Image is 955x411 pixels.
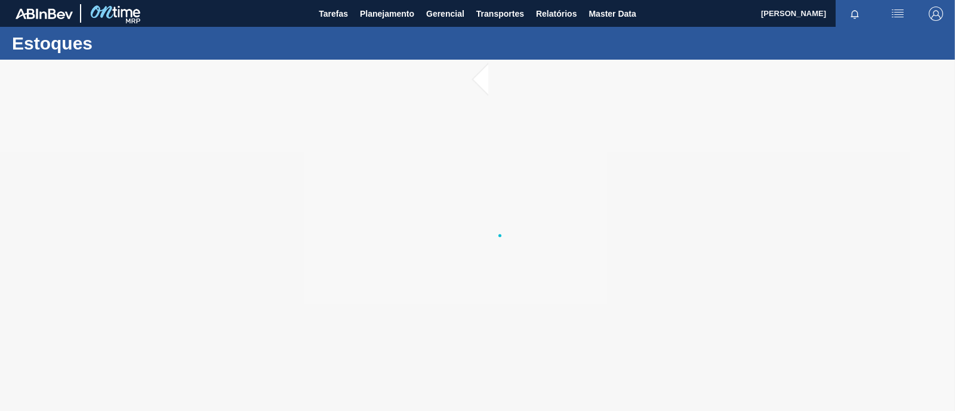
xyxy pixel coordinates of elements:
[12,36,224,50] h1: Estoques
[426,7,464,21] span: Gerencial
[589,7,636,21] span: Master Data
[836,5,874,22] button: Notificações
[891,7,905,21] img: userActions
[929,7,943,21] img: Logout
[16,8,73,19] img: TNhmsLtSVTkK8tSr43FrP2fwEKptu5GPRR3wAAAABJRU5ErkJggg==
[476,7,524,21] span: Transportes
[536,7,577,21] span: Relatórios
[319,7,348,21] span: Tarefas
[360,7,414,21] span: Planejamento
